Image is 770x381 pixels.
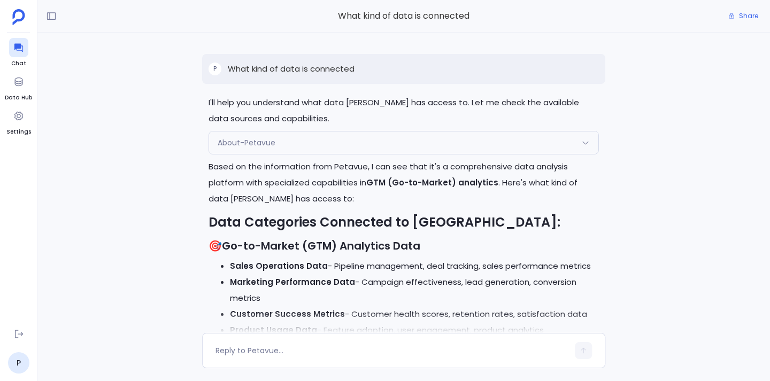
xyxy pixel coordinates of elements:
[230,260,328,271] strong: Sales Operations Data
[5,94,32,102] span: Data Hub
[739,12,758,20] span: Share
[6,128,31,136] span: Settings
[230,274,599,306] li: - Campaign effectiveness, lead generation, conversion metrics
[209,238,599,254] h3: 🎯
[5,72,32,102] a: Data Hub
[218,137,275,148] span: About-Petavue
[209,213,599,231] h2: Data Categories Connected to [GEOGRAPHIC_DATA]:
[202,9,605,23] span: What kind of data is connected
[6,106,31,136] a: Settings
[230,258,599,274] li: - Pipeline management, deal tracking, sales performance metrics
[230,306,599,322] li: - Customer health scores, retention rates, satisfaction data
[209,95,599,127] p: I'll help you understand what data [PERSON_NAME] has access to. Let me check the available data s...
[12,9,25,25] img: petavue logo
[9,38,28,68] a: Chat
[230,276,355,287] strong: Marketing Performance Data
[213,65,217,73] span: P
[228,63,355,75] p: What kind of data is connected
[8,352,29,374] a: P
[366,177,498,188] strong: GTM (Go-to-Market) analytics
[9,59,28,68] span: Chat
[222,238,420,253] strong: Go-to-Market (GTM) Analytics Data
[209,159,599,207] p: Based on the information from Petavue, I can see that it's a comprehensive data analysis platform...
[722,9,765,24] button: Share
[230,308,345,320] strong: Customer Success Metrics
